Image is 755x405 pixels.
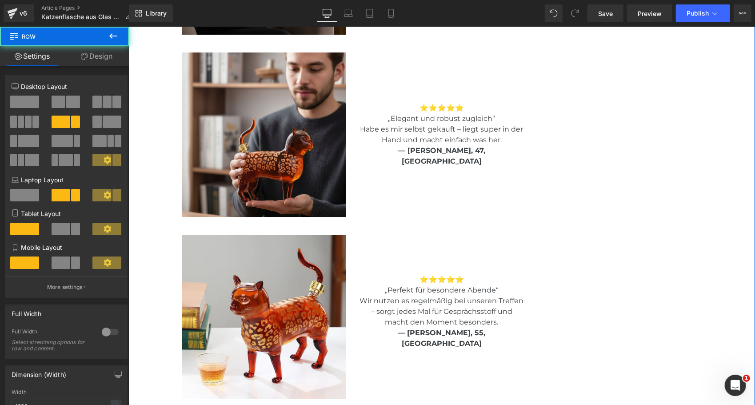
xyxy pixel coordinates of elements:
div: Width [12,389,121,395]
p: More settings [47,283,83,291]
span: Library [146,9,167,17]
span: Save [598,9,613,18]
button: Undo [545,4,563,22]
a: v6 [4,4,34,22]
span: Habe es mir selbst gekauft – liegt super in der Hand und macht einfach was her. [232,98,395,117]
a: Desktop [316,4,338,22]
p: Laptop Layout [12,175,121,184]
span: „Elegant und robust zugleich“ [260,88,367,96]
div: Dimension (Width) [12,366,66,378]
a: Preview [627,4,672,22]
div: Full Width [12,305,41,317]
div: v6 [18,8,29,19]
span: Preview [638,9,662,18]
p: ⭐⭐⭐⭐⭐ [231,248,395,258]
a: Mobile [380,4,402,22]
p: Tablet Layout [12,209,121,218]
button: Redo [566,4,584,22]
span: 1 [743,375,750,382]
span: Katzenflasche aus Glas Adv [41,13,122,20]
span: Row [9,27,98,46]
b: — [PERSON_NAME], 55, [GEOGRAPHIC_DATA] [270,302,357,321]
span: Wir nutzen es regelmäßig bei unseren Treffen – sorgt jedes Mal für Gesprächsstoff und macht den M... [232,270,395,300]
div: Select stretching options for row and content. [12,339,92,352]
button: Publish [676,4,730,22]
span: „Perfekt für besondere Abende“ [256,259,370,268]
a: New Library [129,4,173,22]
a: Design [64,46,129,66]
a: Article Pages [41,4,139,12]
p: ⭐⭐⭐⭐⭐ [231,76,395,87]
a: Laptop [338,4,359,22]
iframe: Intercom live chat [725,375,746,396]
p: Mobile Layout [12,243,121,252]
button: More [734,4,751,22]
a: Tablet [359,4,380,22]
button: More settings [5,277,127,297]
div: Full Width [12,328,93,337]
b: — [PERSON_NAME], 47, [GEOGRAPHIC_DATA] [270,120,357,139]
span: Publish [687,10,709,17]
p: Desktop Layout [12,82,121,91]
